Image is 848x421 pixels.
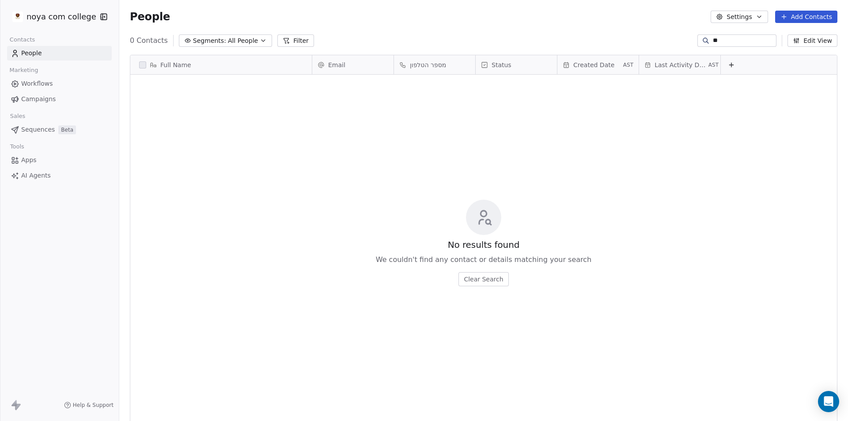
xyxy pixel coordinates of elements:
[11,9,94,24] button: noya com college
[193,36,226,46] span: Segments:
[708,61,719,68] span: AST
[130,35,168,46] span: 0 Contacts
[26,11,96,23] span: noya com college
[328,61,345,69] span: Email
[476,55,557,74] div: Status
[21,125,55,134] span: Sequences
[458,272,508,286] button: Clear Search
[7,92,112,106] a: Campaigns
[557,55,639,74] div: Created DateAST
[130,55,312,74] div: Full Name
[6,110,29,123] span: Sales
[312,75,838,405] div: grid
[655,61,707,69] span: Last Activity Date
[21,171,51,180] span: AI Agents
[312,55,394,74] div: Email
[7,168,112,183] a: AI Agents
[410,61,446,69] span: מספר הטלפון
[6,64,42,77] span: Marketing
[21,49,42,58] span: People
[58,125,76,134] span: Beta
[7,46,112,61] a: People
[130,10,170,23] span: People
[448,239,520,251] span: No results found
[573,61,614,69] span: Created Date
[492,61,511,69] span: Status
[394,55,475,74] div: מספר הטלפון
[277,34,314,47] button: Filter
[21,95,56,104] span: Campaigns
[7,76,112,91] a: Workflows
[130,75,312,405] div: grid
[376,254,591,265] span: We couldn't find any contact or details matching your search
[6,140,28,153] span: Tools
[639,55,720,74] div: Last Activity DateAST
[160,61,191,69] span: Full Name
[787,34,837,47] button: Edit View
[21,79,53,88] span: Workflows
[64,402,114,409] a: Help & Support
[7,153,112,167] a: Apps
[7,122,112,137] a: SequencesBeta
[623,61,633,68] span: AST
[818,391,839,412] div: Open Intercom Messenger
[73,402,114,409] span: Help & Support
[228,36,258,46] span: All People
[711,11,768,23] button: Settings
[775,11,837,23] button: Add Contacts
[6,33,39,46] span: Contacts
[12,11,23,22] img: %C3%97%C2%9C%C3%97%C2%95%C3%97%C2%92%C3%97%C2%95%20%C3%97%C2%9E%C3%97%C2%9B%C3%97%C2%9C%C3%97%C2%...
[21,156,37,165] span: Apps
